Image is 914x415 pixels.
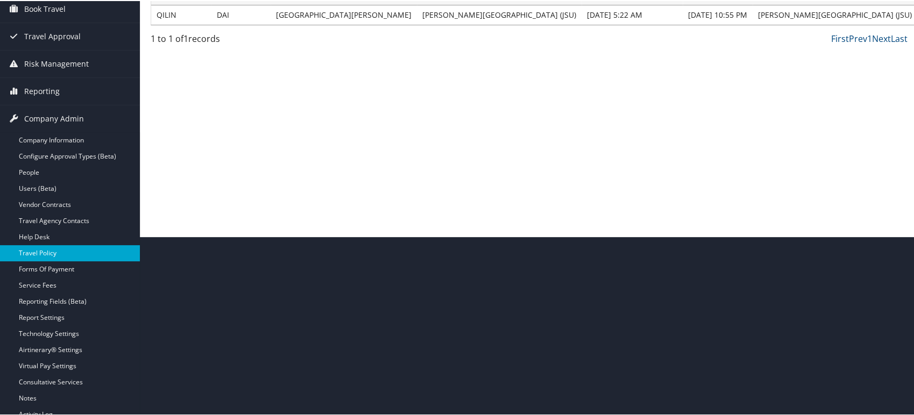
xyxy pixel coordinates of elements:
[849,32,867,44] a: Prev
[24,49,89,76] span: Risk Management
[417,4,582,24] td: [PERSON_NAME][GEOGRAPHIC_DATA] (JSU)
[891,32,908,44] a: Last
[24,77,60,104] span: Reporting
[683,4,753,24] td: [DATE] 10:55 PM
[872,32,891,44] a: Next
[151,4,211,24] td: QILIN
[151,31,328,49] div: 1 to 1 of records
[211,4,271,24] td: DAI
[582,4,683,24] td: [DATE] 5:22 AM
[831,32,849,44] a: First
[183,32,188,44] span: 1
[271,4,417,24] td: [GEOGRAPHIC_DATA][PERSON_NAME]
[867,32,872,44] a: 1
[24,22,81,49] span: Travel Approval
[24,104,84,131] span: Company Admin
